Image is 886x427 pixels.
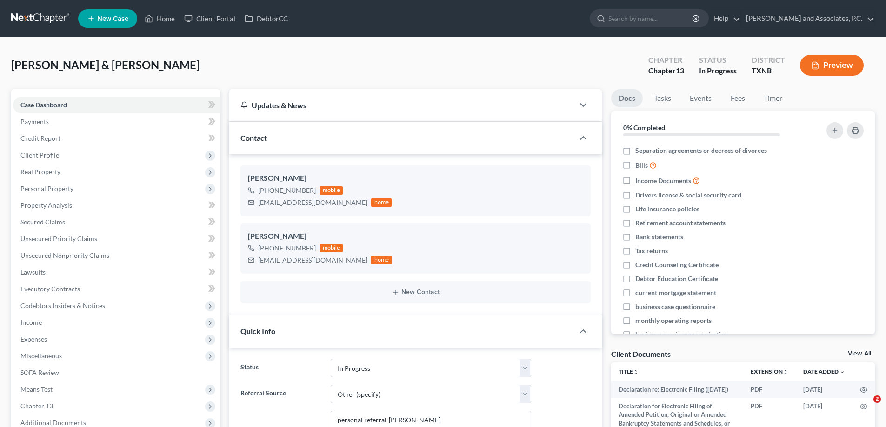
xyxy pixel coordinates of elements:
[20,335,47,343] span: Expenses
[635,316,712,325] span: monthly operating reports
[258,256,367,265] div: [EMAIL_ADDRESS][DOMAIN_NAME]
[13,113,220,130] a: Payments
[20,218,65,226] span: Secured Claims
[20,385,53,393] span: Means Test
[752,55,785,66] div: District
[20,134,60,142] span: Credit Report
[839,369,845,375] i: expand_more
[11,58,200,72] span: [PERSON_NAME] & [PERSON_NAME]
[635,274,718,283] span: Debtor Education Certificate
[635,146,767,155] span: Separation agreements or decrees of divorces
[752,66,785,76] div: TXNB
[873,395,881,403] span: 2
[635,302,715,311] span: business case questionnaire
[699,55,737,66] div: Status
[20,184,73,192] span: Personal Property
[248,173,583,184] div: [PERSON_NAME]
[140,10,180,27] a: Home
[258,198,367,207] div: [EMAIL_ADDRESS][DOMAIN_NAME]
[13,97,220,113] a: Case Dashboard
[635,232,683,242] span: Bank statements
[635,176,691,185] span: Income Documents
[682,89,719,107] a: Events
[97,15,128,22] span: New Case
[743,381,796,398] td: PDF
[236,359,326,377] label: Status
[248,289,583,296] button: New Contact
[248,231,583,242] div: [PERSON_NAME]
[635,204,699,214] span: Life insurance policies
[648,66,684,76] div: Chapter
[371,198,392,207] div: home
[20,352,62,360] span: Miscellaneous
[320,244,343,252] div: mobile
[635,288,716,297] span: current mortgage statement
[608,10,693,27] input: Search by name...
[20,302,105,309] span: Codebtors Insiders & Notices
[20,151,59,159] span: Client Profile
[20,101,67,109] span: Case Dashboard
[20,419,86,427] span: Additional Documents
[741,10,874,27] a: [PERSON_NAME] and Associates, P.C.
[20,235,97,243] span: Unsecured Priority Claims
[676,66,684,75] span: 13
[13,264,220,281] a: Lawsuits
[371,256,392,264] div: home
[783,369,788,375] i: unfold_more
[258,243,316,253] div: [PHONE_NUMBER]
[709,10,740,27] a: Help
[796,381,853,398] td: [DATE]
[756,89,790,107] a: Timer
[13,214,220,230] a: Secured Claims
[20,285,80,293] span: Executory Contracts
[240,327,275,335] span: Quick Info
[240,10,293,27] a: DebtorCC
[20,318,42,326] span: Income
[648,55,684,66] div: Chapter
[20,268,46,276] span: Lawsuits
[699,66,737,76] div: In Progress
[623,124,665,131] strong: 0% Completed
[848,350,871,357] a: View All
[619,368,639,375] a: Titleunfold_more
[854,395,877,418] iframe: Intercom live chat
[633,369,639,375] i: unfold_more
[13,281,220,297] a: Executory Contracts
[635,218,726,228] span: Retirement account statements
[13,247,220,264] a: Unsecured Nonpriority Claims
[803,368,845,375] a: Date Added expand_more
[258,186,316,195] div: [PHONE_NUMBER]
[723,89,753,107] a: Fees
[240,133,267,142] span: Contact
[13,197,220,214] a: Property Analysis
[646,89,679,107] a: Tasks
[635,330,728,339] span: business case income projection
[13,364,220,381] a: SOFA Review
[751,368,788,375] a: Extensionunfold_more
[13,130,220,147] a: Credit Report
[635,161,648,170] span: Bills
[20,168,60,176] span: Real Property
[240,100,563,110] div: Updates & News
[800,55,864,76] button: Preview
[635,260,719,269] span: Credit Counseling Certificate
[320,186,343,195] div: mobile
[20,402,53,410] span: Chapter 13
[635,191,741,200] span: Drivers license & social security card
[13,230,220,247] a: Unsecured Priority Claims
[20,201,72,209] span: Property Analysis
[611,349,671,359] div: Client Documents
[20,118,49,125] span: Payments
[180,10,240,27] a: Client Portal
[611,381,743,398] td: Declaration re: Electronic Filing ([DATE])
[20,251,109,259] span: Unsecured Nonpriority Claims
[611,89,643,107] a: Docs
[20,368,59,376] span: SOFA Review
[635,246,668,256] span: Tax returns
